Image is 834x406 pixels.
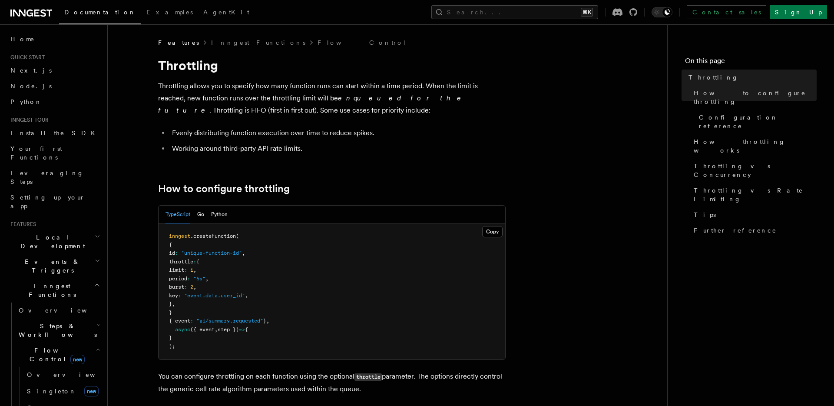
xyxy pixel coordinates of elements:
kbd: ⌘K [581,8,593,17]
span: : [175,250,178,256]
span: period [169,276,187,282]
span: id [169,250,175,256]
span: Setting up your app [10,194,85,210]
span: "ai/summary.requested" [196,318,263,324]
span: 1 [190,267,193,273]
span: Features [158,38,199,47]
span: : [178,293,181,299]
span: ( [236,233,239,239]
span: } [169,335,172,341]
span: , [215,326,218,333]
p: You can configure throttling on each function using the optional parameter. The options directly ... [158,370,506,395]
a: Install the SDK [7,125,102,141]
span: How to configure throttling [694,89,817,106]
span: Local Development [7,233,95,250]
span: { [245,326,248,333]
span: : [190,318,193,324]
span: Quick start [7,54,45,61]
span: : [187,276,190,282]
a: Singletonnew [23,383,102,400]
button: Flow Controlnew [15,343,102,367]
span: { [169,242,172,248]
span: : [184,267,187,273]
span: } [169,309,172,316]
span: : [193,259,196,265]
span: Leveraging Steps [10,170,84,185]
a: Next.js [7,63,102,78]
span: { event [169,318,190,324]
h1: Throttling [158,57,506,73]
span: Configuration reference [699,113,817,130]
span: Throttling vs Concurrency [694,162,817,179]
span: AgentKit [203,9,249,16]
a: Throttling vs Concurrency [690,158,817,183]
button: Events & Triggers [7,254,102,278]
a: Setting up your app [7,190,102,214]
span: Throttling [688,73,738,82]
a: Configuration reference [695,110,817,134]
span: , [205,276,208,282]
span: "unique-function-id" [181,250,242,256]
a: Your first Functions [7,141,102,165]
span: Your first Functions [10,145,62,161]
a: Flow Control [318,38,407,47]
span: Node.js [10,83,52,90]
button: Go [197,206,204,223]
span: { [196,259,199,265]
li: Evenly distributing function execution over time to reduce spikes. [169,127,506,139]
span: Overview [27,371,116,378]
button: Copy [482,226,503,237]
a: How throttling works [690,134,817,158]
span: throttle [169,259,193,265]
span: Examples [146,9,193,16]
span: , [242,250,245,256]
span: ); [169,343,175,349]
a: Examples [141,3,198,23]
button: Toggle dark mode [652,7,672,17]
a: How to configure throttling [690,85,817,110]
span: Inngest tour [7,116,49,123]
span: step }) [218,326,239,333]
a: Overview [23,367,102,383]
span: => [239,326,245,333]
span: new [70,355,85,364]
span: Singleton [27,388,76,395]
span: Tips [694,210,716,219]
code: throttle [354,373,382,381]
a: Overview [15,303,102,318]
a: Throttling vs Rate Limiting [690,183,817,207]
span: async [175,326,190,333]
a: Home [7,31,102,47]
button: Inngest Functions [7,278,102,303]
span: , [266,318,269,324]
a: AgentKit [198,3,255,23]
span: Features [7,221,36,228]
button: Local Development [7,230,102,254]
span: Throttling vs Rate Limiting [694,186,817,203]
span: burst [169,284,184,290]
a: Further reference [690,223,817,238]
a: Documentation [59,3,141,24]
button: Search...⌘K [431,5,598,19]
span: , [245,293,248,299]
span: , [172,301,175,307]
span: } [263,318,266,324]
a: Contact sales [687,5,766,19]
span: Inngest Functions [7,282,94,299]
a: Inngest Functions [211,38,305,47]
span: Steps & Workflows [15,322,97,339]
a: Tips [690,207,817,223]
span: Next.js [10,67,52,74]
span: "event.data.user_id" [184,293,245,299]
li: Working around third-party API rate limits. [169,143,506,155]
p: Throttling allows you to specify how many function runs can start within a time period. When the ... [158,80,506,116]
span: , [193,284,196,290]
a: Throttling [685,70,817,85]
span: Flow Control [15,346,96,363]
button: TypeScript [165,206,190,223]
span: } [169,301,172,307]
span: .createFunction [190,233,236,239]
button: Python [211,206,228,223]
span: Further reference [694,226,777,235]
span: : [184,284,187,290]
